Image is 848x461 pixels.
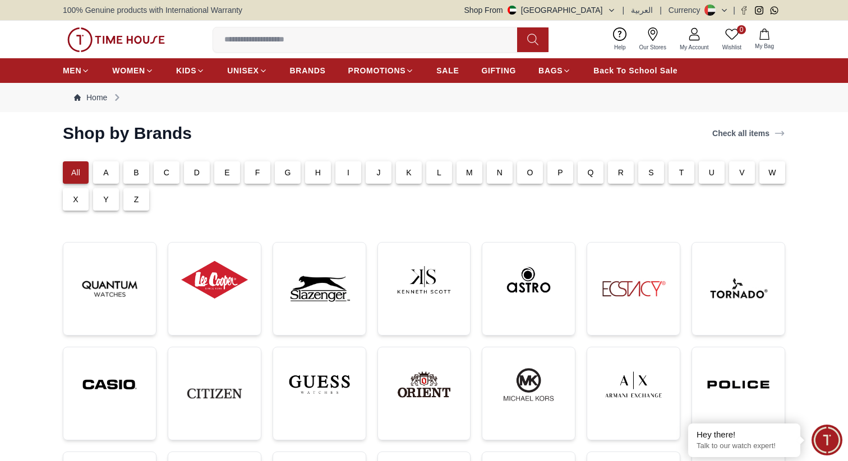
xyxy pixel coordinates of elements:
a: MEN [63,60,90,81]
img: ... [282,356,357,413]
p: All [71,167,80,178]
div: Chat Widget [812,425,842,455]
span: KIDS [176,65,196,76]
p: Q [587,167,593,178]
div: Hey there! [697,429,792,440]
p: D [194,167,200,178]
img: ... [177,356,252,431]
img: ... [72,356,147,413]
p: P [557,167,563,178]
a: KIDS [176,60,205,81]
img: ... [177,252,252,308]
p: A [103,167,109,178]
span: My Bag [750,42,778,50]
p: O [527,167,533,178]
p: Y [103,194,109,205]
span: Back To School Sale [593,65,678,76]
a: GIFTING [481,60,516,81]
a: Check all items [710,125,787,141]
a: BAGS [538,60,571,81]
p: I [347,167,349,178]
p: T [679,167,684,178]
p: X [73,194,79,205]
span: Help [610,43,630,52]
img: ... [67,27,165,52]
span: 100% Genuine products with International Warranty [63,4,242,16]
p: E [224,167,230,178]
span: | [660,4,662,16]
span: 0 [737,25,746,34]
p: C [164,167,169,178]
a: BRANDS [290,60,326,81]
img: ... [282,252,357,326]
button: العربية [631,4,653,16]
p: U [709,167,715,178]
span: WOMEN [112,65,145,76]
a: SALE [436,60,459,81]
p: G [284,167,291,178]
span: UNISEX [227,65,259,76]
p: N [497,167,503,178]
img: ... [387,252,462,308]
span: Our Stores [635,43,671,52]
p: F [255,167,260,178]
img: ... [72,252,147,326]
a: Our Stores [633,25,673,54]
p: W [768,167,776,178]
span: My Account [675,43,713,52]
a: 0Wishlist [716,25,748,54]
a: PROMOTIONS [348,60,414,81]
p: Z [134,194,139,205]
a: Facebook [740,6,748,15]
button: My Bag [748,26,781,53]
img: ... [701,356,776,413]
a: Help [607,25,633,54]
img: ... [387,356,462,413]
img: ... [491,252,566,308]
a: WOMEN [112,60,154,81]
img: ... [701,252,776,326]
span: PROMOTIONS [348,65,406,76]
p: J [376,167,380,178]
span: GIFTING [481,65,516,76]
p: M [466,167,473,178]
a: Whatsapp [770,6,778,15]
p: R [618,167,624,178]
img: ... [596,252,671,326]
span: | [623,4,625,16]
p: V [739,167,745,178]
span: | [733,4,735,16]
a: UNISEX [227,60,267,81]
p: B [133,167,139,178]
h2: Shop by Brands [63,123,192,143]
p: H [315,167,321,178]
p: K [406,167,412,178]
p: L [437,167,441,178]
img: United Arab Emirates [508,6,517,15]
div: Currency [669,4,705,16]
img: ... [491,356,566,413]
span: BAGS [538,65,563,76]
span: MEN [63,65,81,76]
nav: Breadcrumb [63,83,785,112]
p: Talk to our watch expert! [697,441,792,451]
span: Wishlist [718,43,746,52]
span: SALE [436,65,459,76]
button: Shop From[GEOGRAPHIC_DATA] [464,4,616,16]
a: Home [74,92,107,103]
span: BRANDS [290,65,326,76]
a: Instagram [755,6,763,15]
img: ... [596,356,671,413]
a: Back To School Sale [593,60,678,81]
p: S [648,167,654,178]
